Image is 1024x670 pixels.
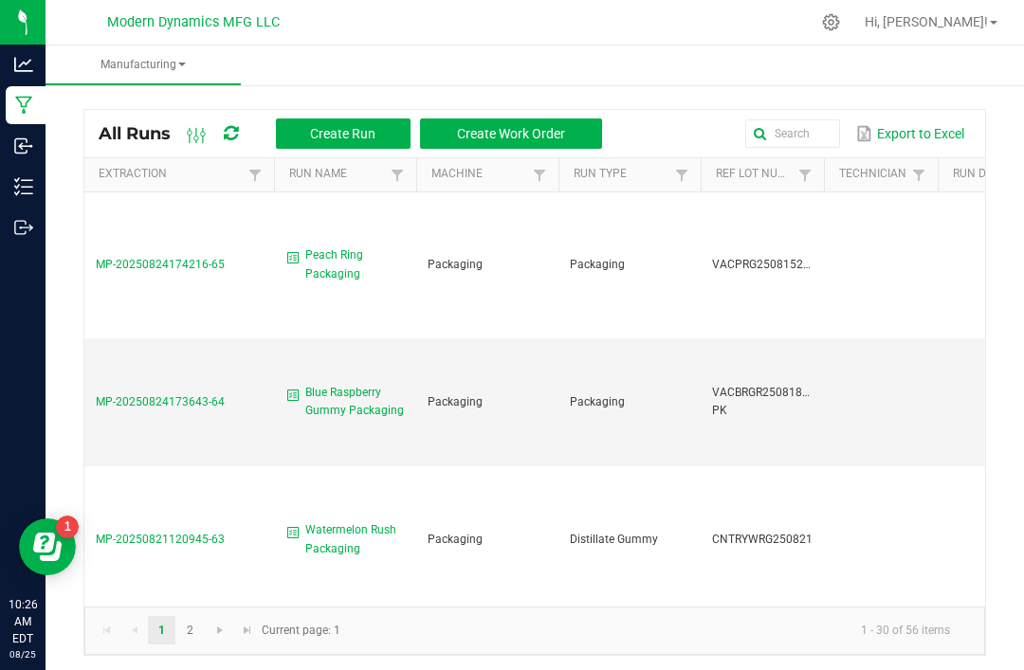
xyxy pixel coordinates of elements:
[305,384,405,420] span: Blue Raspberry Gummy Packaging
[670,163,693,187] a: Filter
[19,518,76,575] iframe: Resource center
[9,647,37,661] p: 08/25
[14,55,33,74] inline-svg: Analytics
[276,118,411,149] button: Create Run
[107,14,280,30] span: Modern Dynamics MFG LLC
[207,616,234,644] a: Go to the next page
[240,623,255,638] span: Go to the last page
[352,615,965,646] kendo-pager-info: 1 - 30 of 56 items
[428,533,483,546] span: Packaging
[9,596,37,647] p: 10:26 AM EDT
[794,163,816,187] a: Filter
[212,623,228,638] span: Go to the next page
[528,163,551,187] a: Filter
[14,218,33,237] inline-svg: Outbound
[431,167,527,182] a: MachineSortable
[420,118,602,149] button: Create Work Order
[953,167,1020,182] a: Run DateSortable
[99,167,243,182] a: ExtractionSortable
[712,258,825,271] span: VACPRG25081520PK
[907,163,930,187] a: Filter
[46,57,241,73] span: Manufacturing
[56,516,79,538] iframe: Resource center unread badge
[819,13,843,31] div: Manage settings
[716,167,793,182] a: Ref Lot NumberSortable
[244,163,266,187] a: Filter
[14,96,33,115] inline-svg: Manufacturing
[570,258,625,271] span: Packaging
[570,395,625,408] span: Packaging
[574,167,669,182] a: Run TypeSortable
[712,533,813,546] span: CNTRYWRG250821
[839,167,906,182] a: TechnicianSortable
[96,258,225,271] span: MP-20250824174216-65
[745,119,840,148] input: Search
[96,533,225,546] span: MP-20250821120945-63
[96,395,225,408] span: MP-20250824173643-64
[428,395,483,408] span: Packaging
[712,386,818,417] span: VACBRGR25081820-PK
[865,14,988,29] span: Hi, [PERSON_NAME]!
[14,136,33,155] inline-svg: Inbound
[851,118,969,150] button: Export to Excel
[46,45,241,85] a: Manufacturing
[305,521,405,557] span: Watermelon Rush Packaging
[310,126,375,141] span: Create Run
[386,163,409,187] a: Filter
[289,167,385,182] a: Run NameSortable
[428,258,483,271] span: Packaging
[84,607,985,655] kendo-pager: Current page: 1
[99,118,616,150] div: All Runs
[176,616,204,644] a: Page 2
[305,246,405,282] span: Peach Ring Packaging
[14,177,33,196] inline-svg: Inventory
[570,533,658,546] span: Distillate Gummy
[234,616,262,644] a: Go to the last page
[457,126,565,141] span: Create Work Order
[148,616,175,644] a: Page 1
